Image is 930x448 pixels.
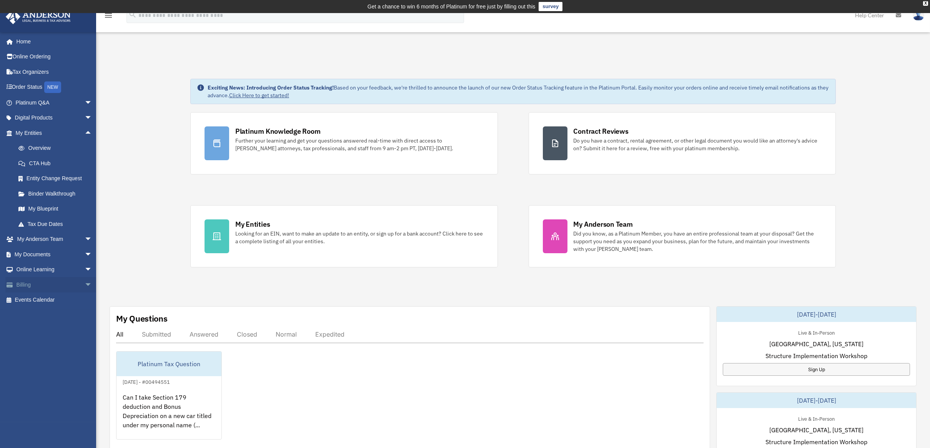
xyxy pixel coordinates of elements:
span: [GEOGRAPHIC_DATA], [US_STATE] [769,425,863,435]
div: Live & In-Person [792,328,841,336]
a: My Anderson Team Did you know, as a Platinum Member, you have an entire professional team at your... [529,205,836,267]
div: Did you know, as a Platinum Member, you have an entire professional team at your disposal? Get th... [574,230,822,253]
div: My Anderson Team [574,219,633,229]
div: Based on your feedback, we're thrilled to announce the launch of our new Order Status Tracking fe... [208,84,829,99]
div: Platinum Tax Question [116,352,221,376]
div: [DATE]-[DATE] [717,307,916,322]
span: arrow_drop_down [85,247,100,262]
div: Live & In-Person [792,414,841,422]
span: arrow_drop_down [85,95,100,111]
div: [DATE] - #00494551 [116,377,176,385]
a: Overview [11,141,104,156]
div: Normal [276,330,297,338]
a: Click Here to get started! [229,92,289,99]
div: Closed [237,330,257,338]
div: Looking for an EIN, want to make an update to an entity, or sign up for a bank account? Click her... [235,230,484,245]
i: menu [104,11,113,20]
span: arrow_drop_down [85,232,100,247]
a: Platinum Q&Aarrow_drop_down [5,95,104,110]
a: My Entitiesarrow_drop_up [5,125,104,141]
a: Online Learningarrow_drop_down [5,262,104,277]
span: arrow_drop_up [85,125,100,141]
a: Order StatusNEW [5,80,104,95]
div: Can I take Section 179 deduction and Bonus Depreciation on a new car titled under my personal nam... [116,387,221,446]
div: Expedited [315,330,344,338]
span: arrow_drop_down [85,277,100,293]
div: close [923,1,928,6]
a: Tax Organizers [5,64,104,80]
div: Get a chance to win 6 months of Platinum for free just by filling out this [368,2,536,11]
a: menu [104,13,113,20]
a: CTA Hub [11,156,104,171]
span: arrow_drop_down [85,262,100,278]
div: Submitted [142,330,171,338]
span: arrow_drop_down [85,110,100,126]
div: All [116,330,123,338]
i: search [128,10,137,19]
div: My Entities [235,219,270,229]
span: Structure Implementation Workshop [765,437,867,446]
a: My Anderson Teamarrow_drop_down [5,232,104,247]
a: survey [539,2,562,11]
img: Anderson Advisors Platinum Portal [3,9,73,24]
a: Billingarrow_drop_down [5,277,104,292]
span: [GEOGRAPHIC_DATA], [US_STATE] [769,339,863,348]
a: My Entities Looking for an EIN, want to make an update to an entity, or sign up for a bank accoun... [190,205,498,267]
a: Digital Productsarrow_drop_down [5,110,104,126]
div: Answered [190,330,218,338]
a: Online Ordering [5,49,104,65]
div: Do you have a contract, rental agreement, or other legal document you would like an attorney's ad... [574,137,822,152]
a: Binder Walkthrough [11,186,104,201]
div: Platinum Knowledge Room [235,126,321,136]
a: Platinum Knowledge Room Further your learning and get your questions answered real-time with dire... [190,112,498,174]
div: [DATE]-[DATE] [717,393,916,408]
div: NEW [44,81,61,93]
a: Events Calendar [5,292,104,308]
a: Entity Change Request [11,171,104,186]
div: Contract Reviews [574,126,629,136]
a: My Documentsarrow_drop_down [5,247,104,262]
span: Structure Implementation Workshop [765,351,867,360]
a: Tax Due Dates [11,216,104,232]
a: Contract Reviews Do you have a contract, rental agreement, or other legal document you would like... [529,112,836,174]
a: Sign Up [723,363,910,376]
img: User Pic [913,10,924,21]
div: My Questions [116,313,168,324]
strong: Exciting News: Introducing Order Status Tracking! [208,84,334,91]
a: My Blueprint [11,201,104,217]
a: Home [5,34,100,49]
a: Platinum Tax Question[DATE] - #00494551Can I take Section 179 deduction and Bonus Depreciation on... [116,351,222,440]
div: Further your learning and get your questions answered real-time with direct access to [PERSON_NAM... [235,137,484,152]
